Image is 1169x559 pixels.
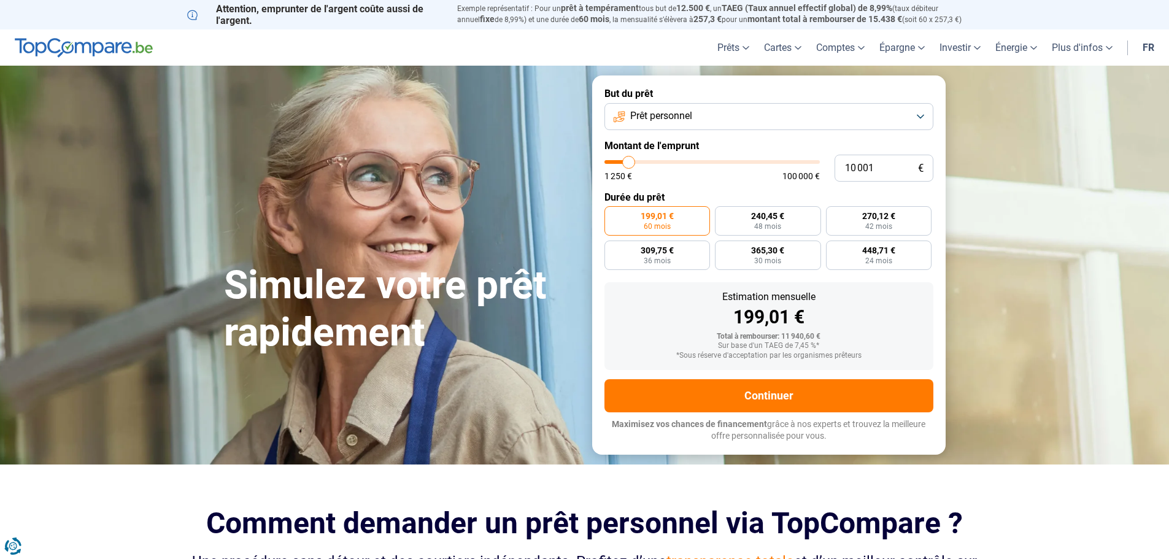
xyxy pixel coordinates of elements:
[614,333,924,341] div: Total à rembourser: 11 940,60 €
[614,352,924,360] div: *Sous réserve d'acceptation par les organismes prêteurs
[865,257,892,264] span: 24 mois
[710,29,757,66] a: Prêts
[604,88,933,99] label: But du prêt
[747,14,902,24] span: montant total à rembourser de 15.438 €
[644,223,671,230] span: 60 mois
[722,3,892,13] span: TAEG (Taux annuel effectif global) de 8,99%
[612,419,767,429] span: Maximisez vos chances de financement
[561,3,639,13] span: prêt à tempérament
[988,29,1044,66] a: Énergie
[862,246,895,255] span: 448,71 €
[862,212,895,220] span: 270,12 €
[751,212,784,220] span: 240,45 €
[918,163,924,174] span: €
[754,223,781,230] span: 48 mois
[757,29,809,66] a: Cartes
[676,3,710,13] span: 12.500 €
[604,191,933,203] label: Durée du prêt
[754,257,781,264] span: 30 mois
[644,257,671,264] span: 36 mois
[865,223,892,230] span: 42 mois
[932,29,988,66] a: Investir
[604,379,933,412] button: Continuer
[693,14,722,24] span: 257,3 €
[809,29,872,66] a: Comptes
[641,212,674,220] span: 199,01 €
[614,292,924,302] div: Estimation mensuelle
[15,38,153,58] img: TopCompare
[604,172,632,180] span: 1 250 €
[614,308,924,326] div: 199,01 €
[782,172,820,180] span: 100 000 €
[480,14,495,24] span: fixe
[630,109,692,123] span: Prêt personnel
[604,140,933,152] label: Montant de l'emprunt
[187,506,982,540] h2: Comment demander un prêt personnel via TopCompare ?
[1135,29,1162,66] a: fr
[872,29,932,66] a: Épargne
[604,103,933,130] button: Prêt personnel
[187,3,442,26] p: Attention, emprunter de l'argent coûte aussi de l'argent.
[604,418,933,442] p: grâce à nos experts et trouvez la meilleure offre personnalisée pour vous.
[457,3,982,25] p: Exemple représentatif : Pour un tous but de , un (taux débiteur annuel de 8,99%) et une durée de ...
[1044,29,1120,66] a: Plus d'infos
[579,14,609,24] span: 60 mois
[751,246,784,255] span: 365,30 €
[224,262,577,357] h1: Simulez votre prêt rapidement
[614,342,924,350] div: Sur base d'un TAEG de 7,45 %*
[641,246,674,255] span: 309,75 €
